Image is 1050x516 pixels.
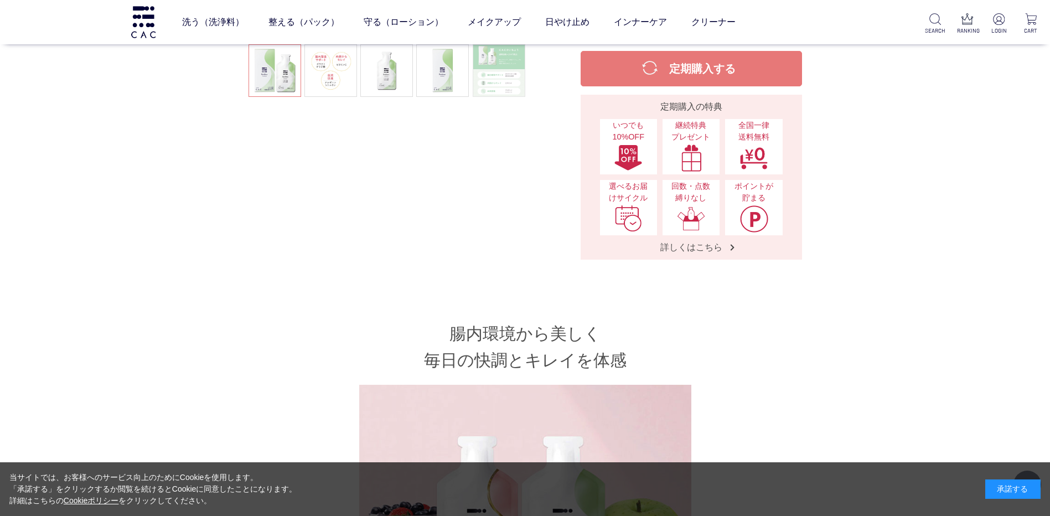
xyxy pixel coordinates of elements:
img: 回数・点数縛りなし [677,205,706,233]
a: 洗う（洗浄料） [182,7,244,38]
a: クリーナー [691,7,736,38]
span: 詳しくはこちら [649,241,733,253]
img: 継続特典プレゼント [677,144,706,172]
button: 定期購入する [581,51,802,86]
h2: 腸内環境から美しく 毎日の快調とキレイを体感 [249,321,802,374]
a: 定期購入の特典 いつでも10%OFFいつでも10%OFF 継続特典プレゼント継続特典プレゼント 全国一律送料無料全国一律送料無料 選べるお届けサイクル選べるお届けサイクル 回数・点数縛りなし回数... [581,95,802,260]
img: logo [130,6,157,38]
span: 選べるお届けサイクル [606,180,651,204]
span: 継続特典 プレゼント [668,120,714,143]
p: RANKING [957,27,977,35]
span: いつでも10%OFF [606,120,651,143]
a: 整える（パック） [268,7,339,38]
a: LOGIN [989,13,1009,35]
a: Cookieポリシー [64,496,119,505]
div: 承諾する [985,479,1041,499]
p: SEARCH [925,27,945,35]
img: 選べるお届けサイクル [614,205,643,233]
span: 全国一律 送料無料 [731,120,777,143]
a: インナーケア [614,7,667,38]
img: いつでも10%OFF [614,144,643,172]
a: SEARCH [925,13,945,35]
p: CART [1021,27,1041,35]
a: メイクアップ [468,7,521,38]
p: LOGIN [989,27,1009,35]
div: 定期購入の特典 [585,100,798,113]
img: 全国一律送料無料 [739,144,768,172]
div: 当サイトでは、お客様へのサービス向上のためにCookieを使用します。 「承諾する」をクリックするか閲覧を続けるとCookieに同意したことになります。 詳細はこちらの をクリックしてください。 [9,472,297,507]
a: 守る（ローション） [364,7,443,38]
span: ポイントが貯まる [731,180,777,204]
span: 回数・点数縛りなし [668,180,714,204]
a: RANKING [957,13,977,35]
a: CART [1021,13,1041,35]
a: 日やけ止め [545,7,589,38]
img: ポイントが貯まる [739,205,768,233]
